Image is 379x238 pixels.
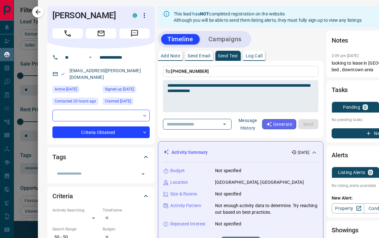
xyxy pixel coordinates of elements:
button: Campaigns [202,34,248,44]
p: Add Note [161,54,180,58]
span: Message [119,28,150,38]
button: Open [139,170,147,178]
div: Criteria [52,189,150,204]
h2: Tags [52,152,66,162]
button: Timeline [161,34,200,44]
p: 2:09 pm [DATE] [332,54,358,58]
div: Activity Summary[DATE] [163,147,318,158]
strong: NOT [200,11,209,16]
p: Send Email [188,54,210,58]
span: Contacted 20 hours ago [55,98,96,104]
button: Message History [233,115,262,133]
p: 0 [364,105,366,109]
div: Tags [52,149,150,165]
div: Tue Oct 14 2025 [52,98,99,107]
svg: Email Valid [61,72,65,76]
span: Email [86,28,116,38]
p: Budget: [103,226,150,232]
p: Search Range: [52,226,99,232]
div: Mon Oct 13 2025 [52,86,99,95]
p: [DATE] [298,150,309,155]
p: Listing Alerts [338,170,365,175]
h2: Showings [332,225,358,235]
span: Signed up [DATE] [105,86,134,92]
p: Location [170,179,188,186]
h2: Criteria [52,191,73,201]
p: Not specified [215,221,241,227]
p: [GEOGRAPHIC_DATA], [GEOGRAPHIC_DATA] [215,179,304,186]
h2: Alerts [332,150,348,160]
span: Claimed [DATE] [105,98,131,104]
button: Open [220,120,229,129]
p: Activity Pattern [170,202,201,209]
a: Property [332,203,364,213]
p: Actively Searching: [52,207,99,213]
p: Not specified [215,191,241,197]
span: Active [DATE] [55,86,77,92]
div: This lead has completed registration on the website. Although you will be able to send them listi... [174,8,362,26]
div: Criteria Obtained [52,126,150,138]
p: 0 [369,170,372,175]
div: Mon Oct 13 2025 [103,98,150,107]
p: Log Call [246,54,262,58]
h2: Notes [332,35,348,45]
p: Budget [170,167,185,174]
button: Generate [262,119,296,129]
p: Activity Summary [171,149,208,156]
p: Pending [343,105,360,109]
p: To: [163,66,318,77]
p: Timeframe: [103,207,150,213]
span: Call [52,28,83,38]
p: Not specified [215,167,241,174]
a: [EMAIL_ADDRESS][PERSON_NAME][DOMAIN_NAME] [69,68,141,80]
p: Not enough activity data to determine. Try reaching out based on best practices. [215,202,318,216]
p: Repeated Interest [170,221,206,227]
span: [PHONE_NUMBER] [171,69,209,74]
p: Size & Rooms [170,191,197,197]
p: Send Text [218,54,238,58]
h2: Tasks [332,85,348,95]
div: Mon Oct 13 2025 [103,86,150,95]
button: Open [87,54,94,61]
h1: [PERSON_NAME] [52,10,123,20]
div: condos.ca [133,13,137,18]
